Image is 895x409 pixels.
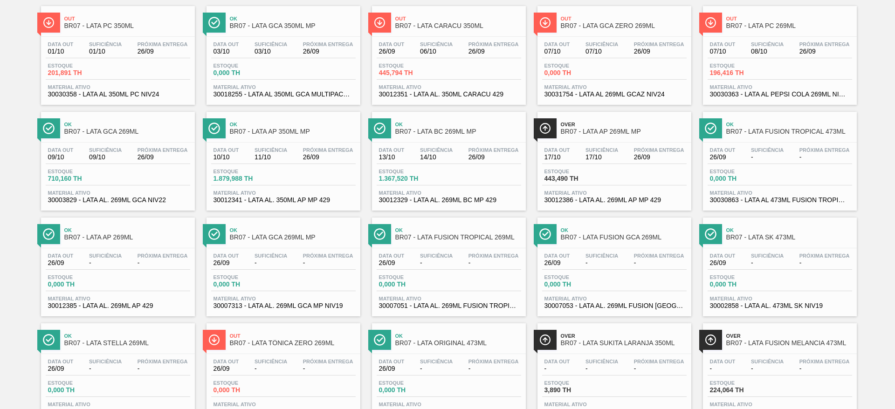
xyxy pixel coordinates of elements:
span: 03/10 [255,48,287,55]
span: Suficiência [89,253,122,259]
span: Over [561,333,687,339]
span: - [634,365,684,372]
span: Out [726,16,852,21]
span: 26/09 [379,48,405,55]
span: 30007313 - LATA AL. 269ML GCA MP NIV19 [213,302,353,309]
span: Estoque [710,63,775,68]
span: Ok [395,227,521,233]
span: Data out [213,359,239,364]
span: 26/09 [379,365,405,372]
span: Ok [64,122,190,127]
span: 26/09 [710,259,736,266]
span: Estoque [48,63,113,68]
span: 445,794 TH [379,69,444,76]
span: BR07 - LATA FUSION TROPICAL 473ML [726,128,852,135]
span: BR07 - LATA GCA 269ML [64,128,190,135]
a: ÍconeOkBR07 - LATA FUSION TROPICAL 473MLData out26/09Suficiência-Próxima Entrega-Estoque0,000 THM... [696,105,861,211]
span: Suficiência [255,253,287,259]
span: - [585,259,618,266]
span: Data out [48,41,74,47]
img: Ícone [539,334,551,346]
span: - [89,365,122,372]
span: 30012351 - LATA AL. 350ML CARACU 429 [379,91,519,98]
span: 26/09 [138,154,188,161]
span: 01/10 [89,48,122,55]
img: Ícone [208,334,220,346]
span: Data out [710,147,736,153]
span: Ok [561,227,687,233]
span: Suficiência [255,147,287,153]
img: Ícone [705,228,716,240]
span: Ok [395,122,521,127]
span: 0,000 TH [544,69,610,76]
a: ÍconeOkBR07 - LATA BC 269ML MPData out13/10Suficiência14/10Próxima Entrega26/09Estoque1.367,520 T... [365,105,530,211]
span: - [751,365,784,372]
span: Data out [48,147,74,153]
span: Material ativo [544,296,684,301]
span: - [585,365,618,372]
span: BR07 - LATA PC 350ML [64,22,190,29]
span: 26/09 [799,48,850,55]
span: Ok [64,227,190,233]
img: Ícone [539,123,551,134]
span: - [799,154,850,161]
img: Ícone [539,17,551,28]
a: ÍconeOkBR07 - LATA AP 350ML MPData out10/10Suficiência11/10Próxima Entrega26/09Estoque1.879,988 T... [200,105,365,211]
span: Próxima Entrega [303,147,353,153]
span: Data out [213,253,239,259]
span: 08/10 [751,48,784,55]
span: Suficiência [751,41,784,47]
span: Data out [544,359,570,364]
span: 26/09 [544,259,570,266]
span: BR07 - LATA GCA 269ML MP [230,234,356,241]
span: Suficiência [89,147,122,153]
span: 3,890 TH [544,387,610,394]
img: Ícone [208,17,220,28]
span: Ok [230,122,356,127]
span: Próxima Entrega [468,147,519,153]
span: - [799,259,850,266]
span: 710,160 TH [48,175,113,182]
span: 443,490 TH [544,175,610,182]
img: Ícone [208,228,220,240]
span: 30002858 - LATA AL. 473ML SK NIV19 [710,302,850,309]
span: Out [395,16,521,21]
img: Ícone [43,123,55,134]
span: Suficiência [89,359,122,364]
span: 13/10 [379,154,405,161]
img: Ícone [705,17,716,28]
span: - [468,365,519,372]
span: Estoque [213,169,279,174]
span: 26/09 [48,365,74,372]
span: Data out [213,147,239,153]
span: 0,000 TH [379,281,444,288]
span: Material ativo [710,190,850,196]
span: Material ativo [544,84,684,90]
a: ÍconeOkBR07 - LATA SK 473MLData out26/09Suficiência-Próxima Entrega-Estoque0,000 THMaterial ativo... [696,211,861,316]
span: BR07 - LATA FUSION TROPICAL 269ML [395,234,521,241]
span: Over [561,122,687,127]
span: Data out [48,359,74,364]
span: BR07 - LATA ORIGINAL 473ML [395,340,521,347]
span: Ok [726,122,852,127]
span: 26/09 [634,48,684,55]
span: 224,064 TH [710,387,775,394]
span: BR07 - LATA AP 269ML [64,234,190,241]
span: 10/10 [213,154,239,161]
span: Próxima Entrega [799,359,850,364]
span: BR07 - LATA STELLA 269ML [64,340,190,347]
a: ÍconeOkBR07 - LATA FUSION TROPICAL 269MLData out26/09Suficiência-Próxima Entrega-Estoque0,000 THM... [365,211,530,316]
img: Ícone [705,123,716,134]
span: Material ativo [379,84,519,90]
span: 17/10 [585,154,618,161]
span: Próxima Entrega [138,253,188,259]
img: Ícone [208,123,220,134]
span: - [255,365,287,372]
span: BR07 - LATA FUSION GCA 269ML [561,234,687,241]
span: Próxima Entrega [303,253,353,259]
span: - [751,259,784,266]
span: BR07 - LATA PC 269ML [726,22,852,29]
span: - [751,154,784,161]
span: 26/09 [213,365,239,372]
span: 30012386 - LATA AL. 269ML AP MP 429 [544,197,684,204]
